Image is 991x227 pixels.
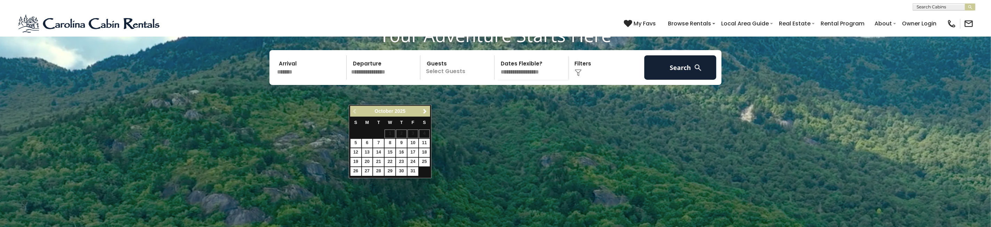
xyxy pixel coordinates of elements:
span: Next [422,109,428,114]
a: 24 [408,158,418,166]
a: 25 [419,158,430,166]
a: Owner Login [899,17,940,30]
span: Saturday [423,120,426,125]
p: Select Guests [422,55,494,80]
a: 19 [351,158,361,166]
a: 11 [419,139,430,148]
span: October [374,108,393,114]
a: 26 [351,167,361,176]
span: Tuesday [377,120,380,125]
img: filter--v1.png [575,69,582,76]
img: phone-regular-black.png [947,19,957,29]
a: Browse Rentals [664,17,715,30]
a: Real Estate [775,17,814,30]
a: Rental Program [817,17,868,30]
a: 8 [385,139,395,148]
span: Monday [365,120,369,125]
span: My Favs [634,19,656,28]
a: 22 [385,158,395,166]
a: 9 [396,139,407,148]
h1: Your Adventure Starts Here [5,24,986,46]
a: About [871,17,895,30]
a: 31 [408,167,418,176]
button: Search [644,55,716,80]
a: 17 [408,148,418,157]
span: Thursday [400,120,403,125]
a: 5 [351,139,361,148]
a: 7 [373,139,384,148]
a: 12 [351,148,361,157]
a: Next [421,107,429,116]
a: 15 [385,148,395,157]
a: 18 [419,148,430,157]
a: 30 [396,167,407,176]
span: Wednesday [388,120,392,125]
span: Sunday [354,120,357,125]
img: Blue-2.png [17,13,162,34]
a: My Favs [624,19,658,28]
a: 28 [373,167,384,176]
span: 2025 [395,108,405,114]
a: Local Area Guide [718,17,772,30]
span: Friday [412,120,414,125]
a: 20 [362,158,373,166]
a: 29 [385,167,395,176]
a: 16 [396,148,407,157]
img: search-regular-white.png [694,63,702,72]
a: 10 [408,139,418,148]
a: 21 [373,158,384,166]
a: 27 [362,167,373,176]
a: 14 [373,148,384,157]
a: 13 [362,148,373,157]
img: mail-regular-black.png [964,19,974,29]
a: 6 [362,139,373,148]
a: 23 [396,158,407,166]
